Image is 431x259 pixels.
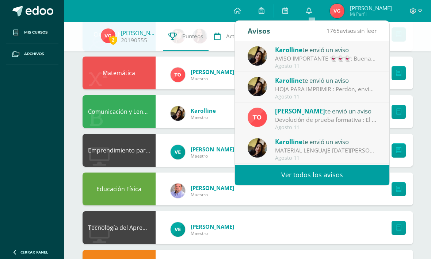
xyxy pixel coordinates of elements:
span: Mi Perfil [350,11,392,17]
div: Devolución de prueba formativa : El día de hoy se devuelve prueba formativa, se da la opción de t... [275,116,377,124]
span: Maestro [191,192,234,198]
a: Punteos [163,22,209,51]
div: te envió un aviso [275,106,377,116]
div: MATERIAL LENGUAJE MIÉRCOLES 13 DE AGOSTO : Buenas tardes estimados alumnos. Envío documento que d... [275,146,377,155]
img: 756ce12fb1b4cf9faf9189d656ca7749.png [248,108,267,127]
a: Mis cursos [6,22,58,43]
span: Mis cursos [24,30,47,35]
div: Tecnología del Aprendizaje y la Comunicación [83,211,156,244]
div: Avisos [248,21,270,41]
span: 1765 [327,27,340,35]
span: Archivos [24,51,44,57]
span: Maestro [191,76,234,82]
img: fb79f5a91a3aae58e4c0de196cfe63c7.png [248,138,267,158]
div: Agosto 11 [275,155,377,161]
img: 423cd6c0fd3f54d235a70c2f4562aa40.png [330,4,344,18]
div: Comunicación y Lenguaje, Idioma Español [83,95,156,128]
span: Maestro [191,230,234,236]
a: Archivos [6,43,58,65]
span: Maestro [191,153,234,159]
span: Punteos [182,32,203,40]
a: Actividades [209,22,261,51]
img: aeabfbe216d4830361551c5f8df01f91.png [171,222,185,237]
a: 20190555 [121,36,147,44]
div: te envió un aviso [275,76,377,85]
span: 2 [109,35,117,45]
span: Cerrar panel [20,250,48,255]
span: Karolline [275,76,302,85]
span: [PERSON_NAME] [191,68,234,76]
span: [PERSON_NAME] [350,4,392,12]
div: Agosto 11 [275,124,377,131]
span: [PERSON_NAME] [191,184,234,192]
span: Maestro [191,114,216,120]
img: aeabfbe216d4830361551c5f8df01f91.png [171,145,185,159]
img: fb79f5a91a3aae58e4c0de196cfe63c7.png [248,46,267,66]
span: Karolline [275,46,302,54]
img: fb79f5a91a3aae58e4c0de196cfe63c7.png [248,77,267,96]
div: Emprendimiento para la Productividad y Robótica [83,134,156,167]
img: 756ce12fb1b4cf9faf9189d656ca7749.png [171,67,185,82]
span: avisos sin leer [327,27,377,35]
div: Agosto 11 [275,63,377,69]
div: AVISO IMPORTANTE 👻👻👻: Buenas tardes chicos!! No olviden trabajar en plataforma Progrentis. Gracias [275,54,377,63]
span: Karolline [275,138,302,146]
div: Agosto 11 [275,94,377,100]
div: Matemática [83,57,156,89]
img: 6c58b5a751619099581147680274b29f.png [171,183,185,198]
span: Karolline [191,107,216,114]
img: fb79f5a91a3aae58e4c0de196cfe63c7.png [171,106,185,121]
span: [PERSON_NAME] [191,223,234,230]
span: Actividades [226,32,256,40]
span: [PERSON_NAME] [191,146,234,153]
div: HOJA PARA IMPRIMIR : Perdón, envío documento para impresión. Gracias. [275,85,377,93]
a: [PERSON_NAME] [121,29,157,36]
div: te envió un aviso [275,45,377,54]
span: [PERSON_NAME] [275,107,325,115]
a: Ver todos los avisos [235,165,389,185]
div: Educación Física [83,173,156,205]
img: 423cd6c0fd3f54d235a70c2f4562aa40.png [101,28,115,43]
div: te envió un aviso [275,137,377,146]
